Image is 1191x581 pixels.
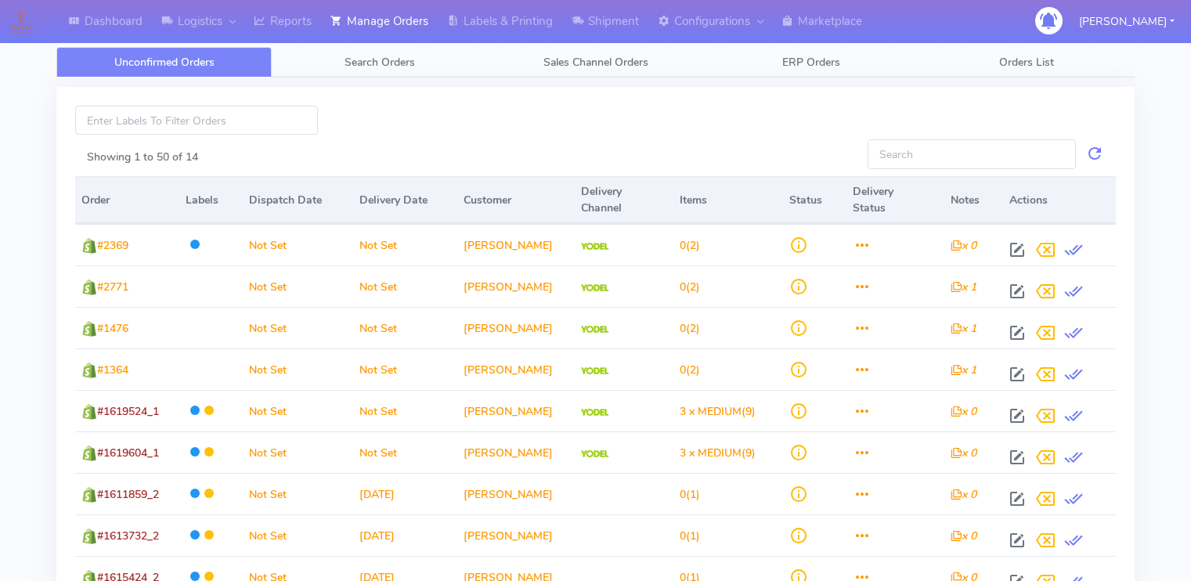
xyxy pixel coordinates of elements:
span: (9) [680,446,756,460]
th: Customer [457,176,576,224]
span: (2) [680,363,700,377]
span: #2369 [97,238,128,253]
span: Orders List [999,55,1054,70]
input: Enter Labels To Filter Orders [75,106,318,135]
td: Not Set [243,348,352,390]
i: x 0 [951,487,976,502]
span: #1364 [97,363,128,377]
th: Delivery Channel [575,176,673,224]
img: Yodel [581,409,608,417]
td: [PERSON_NAME] [457,514,576,556]
th: Labels [179,176,243,224]
span: 0 [680,363,686,377]
i: x 0 [951,404,976,419]
i: x 0 [951,446,976,460]
span: ERP Orders [782,55,840,70]
input: Search [868,139,1076,168]
span: #1476 [97,321,128,336]
i: x 1 [951,280,976,294]
span: #1611859_2 [97,487,159,502]
span: (2) [680,280,700,294]
span: Sales Channel Orders [543,55,648,70]
th: Order [75,176,179,224]
td: [PERSON_NAME] [457,265,576,307]
i: x 1 [951,321,976,336]
th: Status [783,176,846,224]
td: Not Set [353,348,457,390]
span: (2) [680,321,700,336]
span: Search Orders [345,55,415,70]
i: x 0 [951,238,976,253]
span: 0 [680,280,686,294]
td: Not Set [243,224,352,265]
td: Not Set [243,307,352,348]
td: [PERSON_NAME] [457,224,576,265]
td: Not Set [353,224,457,265]
span: (1) [680,529,700,543]
span: (2) [680,238,700,253]
img: Yodel [581,367,608,375]
td: [PERSON_NAME] [457,390,576,431]
td: Not Set [243,431,352,473]
td: Not Set [243,473,352,514]
img: Yodel [581,326,608,334]
span: 0 [680,487,686,502]
span: (9) [680,404,756,419]
td: [PERSON_NAME] [457,431,576,473]
td: Not Set [353,431,457,473]
th: Delivery Date [353,176,457,224]
span: #1619604_1 [97,446,159,460]
ul: Tabs [56,47,1135,78]
td: Not Set [243,265,352,307]
td: Not Set [353,390,457,431]
i: x 0 [951,529,976,543]
td: [DATE] [353,473,457,514]
td: [PERSON_NAME] [457,473,576,514]
span: Unconfirmed Orders [114,55,215,70]
img: Yodel [581,284,608,292]
th: Delivery Status [846,176,944,224]
i: x 1 [951,363,976,377]
span: 0 [680,238,686,253]
span: 3 x MEDIUM [680,404,742,419]
span: #1619524_1 [97,404,159,419]
th: Notes [944,176,1003,224]
th: Actions [1003,176,1116,224]
td: Not Set [353,265,457,307]
img: Yodel [581,450,608,458]
td: Not Set [353,307,457,348]
td: [PERSON_NAME] [457,307,576,348]
td: [DATE] [353,514,457,556]
span: (1) [680,487,700,502]
button: [PERSON_NAME] [1067,5,1186,38]
th: Dispatch Date [243,176,352,224]
span: #1613732_2 [97,529,159,543]
label: Showing 1 to 50 of 14 [87,149,198,165]
td: Not Set [243,514,352,556]
td: [PERSON_NAME] [457,348,576,390]
td: Not Set [243,390,352,431]
span: 3 x MEDIUM [680,446,742,460]
th: Items [673,176,783,224]
span: 0 [680,529,686,543]
span: 0 [680,321,686,336]
span: #2771 [97,280,128,294]
img: Yodel [581,243,608,251]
